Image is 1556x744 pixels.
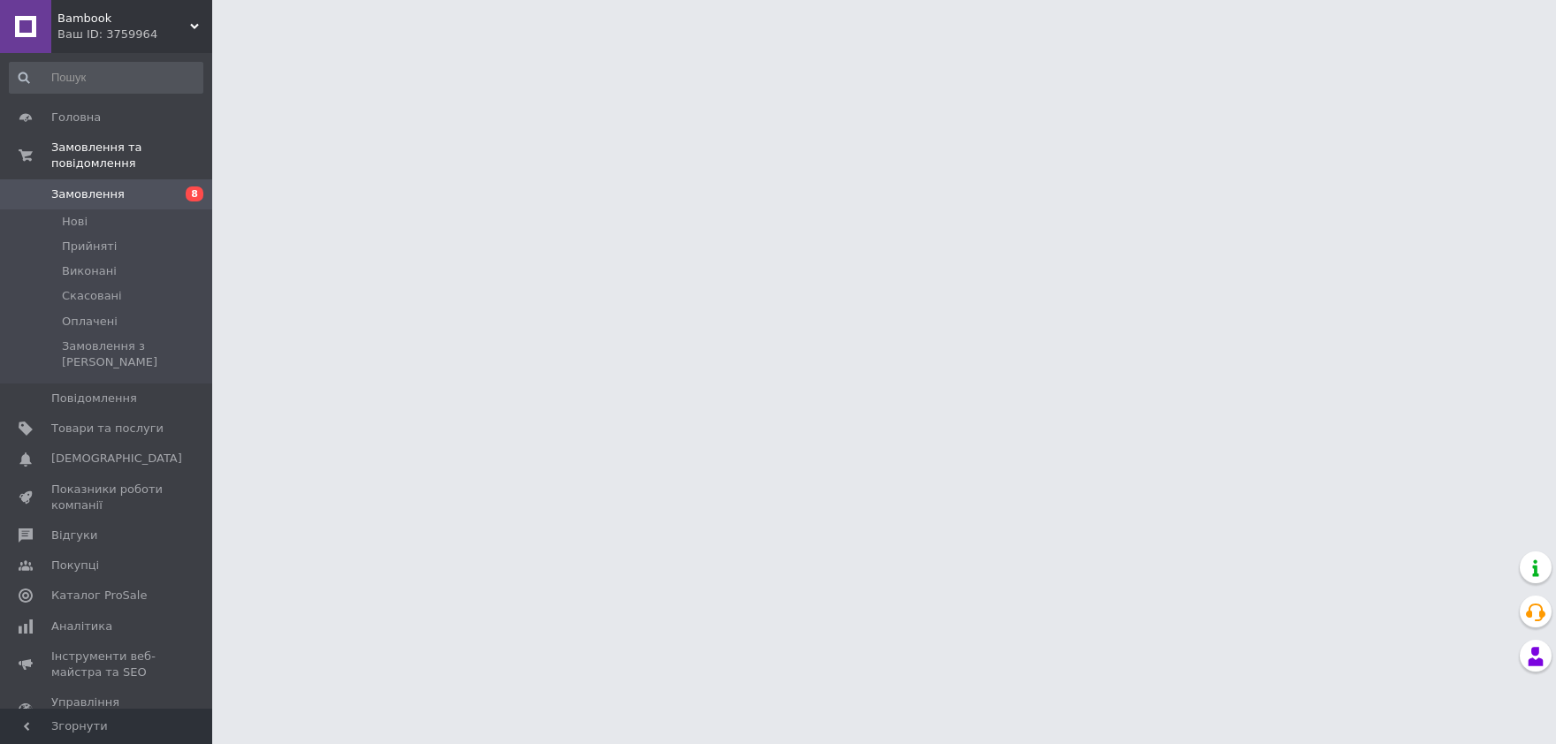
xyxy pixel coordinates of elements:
span: Відгуки [51,528,97,543]
span: Скасовані [62,288,122,304]
span: Оплачені [62,314,118,330]
span: Замовлення з [PERSON_NAME] [62,338,202,370]
span: Показники роботи компанії [51,482,164,513]
span: Виконані [62,263,117,279]
span: Аналітика [51,619,112,634]
span: Покупці [51,558,99,573]
span: Нові [62,214,88,230]
span: Прийняті [62,239,117,254]
span: Bambook [57,11,190,27]
span: Замовлення та повідомлення [51,140,212,171]
input: Пошук [9,62,203,94]
span: 8 [186,186,203,201]
span: Товари та послуги [51,421,164,437]
span: Замовлення [51,186,125,202]
span: Каталог ProSale [51,588,147,604]
span: Інструменти веб-майстра та SEO [51,649,164,680]
span: Повідомлення [51,391,137,406]
span: Управління сайтом [51,695,164,726]
span: Головна [51,110,101,125]
div: Ваш ID: 3759964 [57,27,212,42]
span: [DEMOGRAPHIC_DATA] [51,451,182,467]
